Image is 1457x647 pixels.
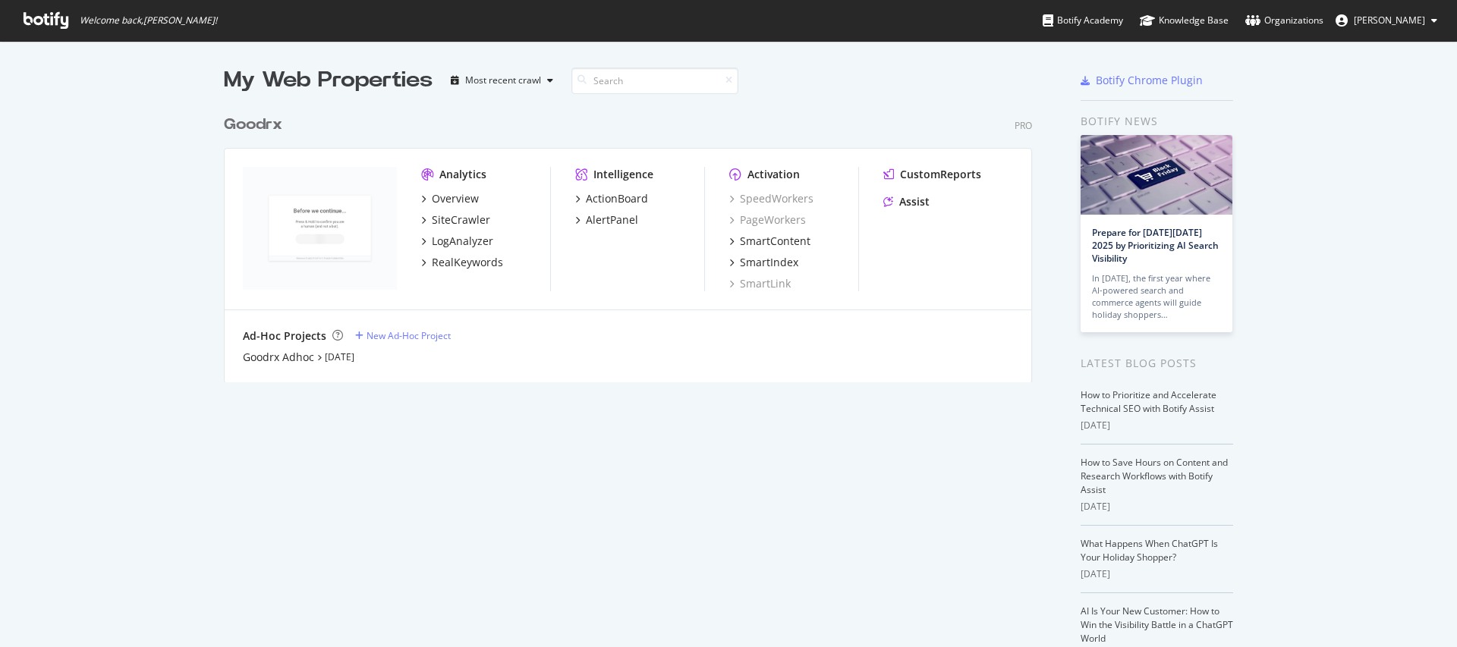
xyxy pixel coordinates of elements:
a: SmartContent [729,234,810,249]
div: Analytics [439,167,486,182]
div: Knowledge Base [1140,13,1229,28]
div: In [DATE], the first year where AI-powered search and commerce agents will guide holiday shoppers… [1092,272,1221,321]
a: How to Prioritize and Accelerate Technical SEO with Botify Assist [1081,388,1216,415]
button: Most recent crawl [445,68,559,93]
div: Organizations [1245,13,1323,28]
span: Jacob Hurwith [1354,14,1425,27]
a: ActionBoard [575,191,648,206]
div: [DATE] [1081,500,1233,514]
div: Goodrx [224,114,282,136]
span: Welcome back, [PERSON_NAME] ! [80,14,217,27]
a: New Ad-Hoc Project [355,329,451,342]
a: Assist [883,194,930,209]
a: How to Save Hours on Content and Research Workflows with Botify Assist [1081,456,1228,496]
a: SmartIndex [729,255,798,270]
a: Goodrx Adhoc [243,350,314,365]
div: Botify Academy [1043,13,1123,28]
div: grid [224,96,1044,382]
a: LogAnalyzer [421,234,493,249]
div: New Ad-Hoc Project [367,329,451,342]
div: SmartIndex [740,255,798,270]
a: CustomReports [883,167,981,182]
div: [DATE] [1081,419,1233,432]
input: Search [571,68,738,94]
div: Latest Blog Posts [1081,355,1233,372]
div: [DATE] [1081,567,1233,581]
div: Pro [1015,119,1032,132]
a: SiteCrawler [421,212,490,228]
div: Botify Chrome Plugin [1096,73,1203,88]
div: ActionBoard [586,191,648,206]
a: Goodrx [224,114,288,136]
div: My Web Properties [224,65,433,96]
div: Botify news [1081,113,1233,130]
div: Activation [747,167,800,182]
a: PageWorkers [729,212,806,228]
button: [PERSON_NAME] [1323,8,1449,33]
div: SiteCrawler [432,212,490,228]
div: LogAnalyzer [432,234,493,249]
a: Prepare for [DATE][DATE] 2025 by Prioritizing AI Search Visibility [1092,226,1219,265]
div: RealKeywords [432,255,503,270]
div: SmartContent [740,234,810,249]
a: What Happens When ChatGPT Is Your Holiday Shopper? [1081,537,1218,564]
div: Most recent crawl [465,76,541,85]
div: Assist [899,194,930,209]
a: RealKeywords [421,255,503,270]
a: AlertPanel [575,212,638,228]
a: Overview [421,191,479,206]
div: Intelligence [593,167,653,182]
a: SpeedWorkers [729,191,813,206]
div: CustomReports [900,167,981,182]
div: Ad-Hoc Projects [243,328,326,344]
a: Botify Chrome Plugin [1081,73,1203,88]
img: goodrx.com [243,167,397,290]
a: SmartLink [729,276,791,291]
a: AI Is Your New Customer: How to Win the Visibility Battle in a ChatGPT World [1081,605,1233,645]
a: [DATE] [325,350,354,363]
div: Overview [432,191,479,206]
div: AlertPanel [586,212,638,228]
img: Prepare for Black Friday 2025 by Prioritizing AI Search Visibility [1081,135,1232,215]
